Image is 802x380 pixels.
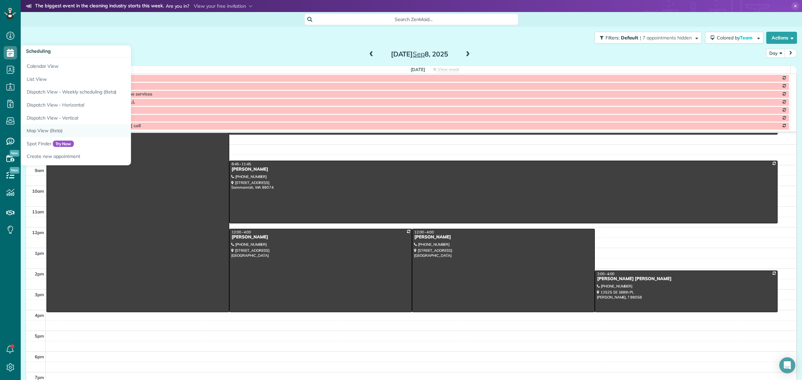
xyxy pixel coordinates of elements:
span: Filters: [606,35,620,41]
span: Call or email [PERSON_NAME] to resume services [48,91,152,97]
span: Team [740,35,754,41]
span: 2:00 - 4:00 [597,271,615,276]
div: [PERSON_NAME] [231,234,410,240]
span: New [10,167,19,174]
span: 9am [35,168,44,173]
span: 5pm [35,333,44,339]
strong: The biggest event in the cleaning industry starts this week. [35,3,164,10]
span: 12:00 - 4:00 [414,230,434,234]
button: Filters: Default | 7 appointments hidden [594,32,702,44]
a: Dispatch View - Weekly scheduling (Beta) [21,85,188,99]
li: The world’s leading virtual event for cleaning business owners. [26,11,294,20]
a: Create new appointment [21,150,188,165]
a: Map View (Beta) [21,124,188,137]
span: [DATE] [411,67,425,72]
span: | 7 appointments hidden [640,35,692,41]
button: Actions [766,32,797,44]
span: 1pm [35,250,44,256]
a: List View [21,73,188,86]
span: 4pm [35,313,44,318]
span: Scheduling [26,48,51,54]
button: next [784,49,797,58]
a: Filters: Default | 7 appointments hidden [591,32,702,44]
span: 12pm [32,230,44,235]
span: 2pm [35,271,44,276]
span: [PERSON_NAME]'[PERSON_NAME] CALL [48,100,135,105]
span: Sep [413,50,425,58]
span: 12:00 - 4:00 [232,230,251,234]
div: Open Intercom Messenger [779,357,795,373]
button: Colored byTeam [705,32,764,44]
a: Calendar View [21,57,188,73]
h2: [DATE] 8, 2025 [378,50,461,58]
a: Dispatch View - Horizontal [21,99,188,112]
button: Day [766,49,785,58]
span: View week [438,67,459,72]
div: [PERSON_NAME] [231,167,776,172]
span: Default [621,35,639,41]
a: Spot FinderTry Now [21,137,188,150]
div: [PERSON_NAME] [PERSON_NAME] [597,276,776,282]
span: Try Now [53,141,74,147]
span: 7pm [35,375,44,380]
span: Colored by [717,35,755,41]
span: 10am [32,188,44,194]
span: Are you in? [166,3,189,10]
span: 6pm [35,354,44,359]
span: New [10,150,19,157]
div: [PERSON_NAME] [414,234,593,240]
span: 8:45 - 11:45 [232,162,251,166]
a: Dispatch View - Vertical [21,112,188,125]
span: 3pm [35,292,44,297]
span: 11am [32,209,44,214]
